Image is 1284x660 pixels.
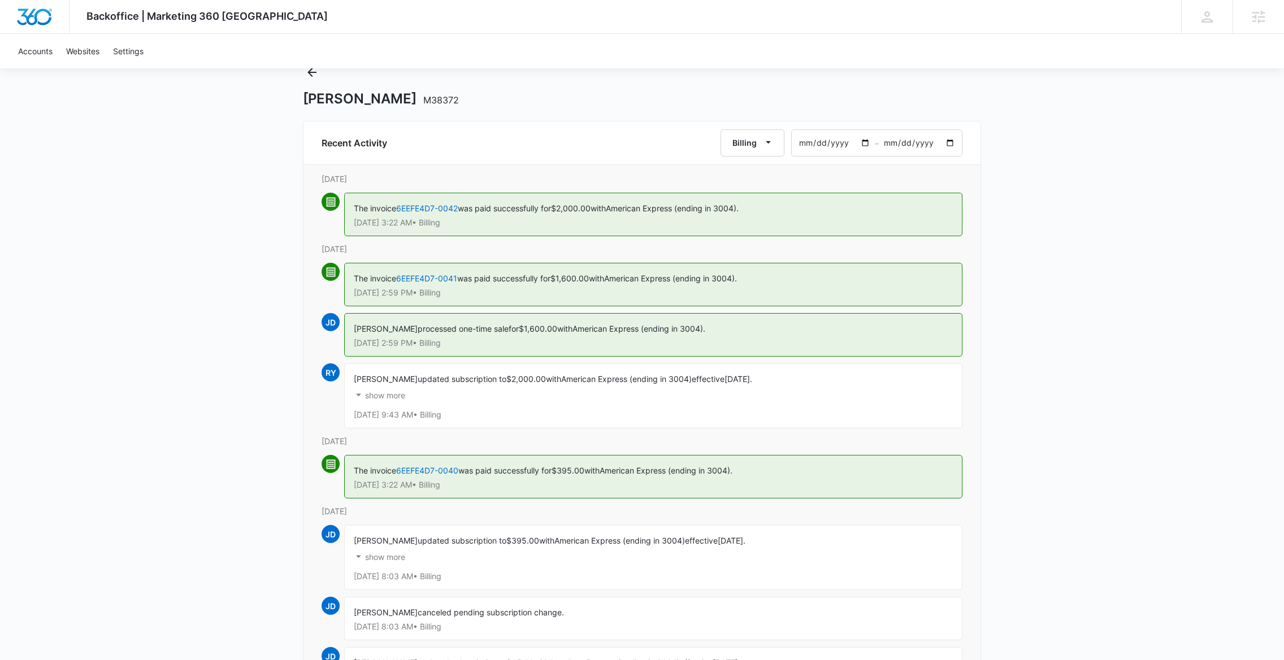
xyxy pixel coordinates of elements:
[354,411,953,419] p: [DATE] 9:43 AM • Billing
[86,10,328,22] span: Backoffice | Marketing 360 [GEOGRAPHIC_DATA]
[554,536,685,545] span: American Express (ending in 3004)
[354,219,953,227] p: [DATE] 3:22 AM • Billing
[418,324,509,333] span: processed one-time sale
[354,546,405,568] button: show more
[604,273,737,283] span: American Express (ending in 3004).
[354,466,396,475] span: The invoice
[418,607,564,617] span: canceled pending subscription change.
[418,536,506,545] span: updated subscription to
[322,505,962,517] p: [DATE]
[418,374,506,384] span: updated subscription to
[11,34,59,68] a: Accounts
[59,34,106,68] a: Websites
[551,203,591,213] span: $2,000.00
[354,481,953,489] p: [DATE] 3:22 AM • Billing
[322,363,340,381] span: RY
[506,536,539,545] span: $395.00
[322,313,340,331] span: JD
[457,273,550,283] span: was paid successfully for
[589,273,604,283] span: with
[303,63,321,81] button: Back
[106,34,150,68] a: Settings
[365,553,405,561] p: show more
[354,572,953,580] p: [DATE] 8:03 AM • Billing
[875,137,879,149] span: –
[354,339,953,347] p: [DATE] 2:59 PM • Billing
[458,203,551,213] span: was paid successfully for
[584,466,600,475] span: with
[354,324,418,333] span: [PERSON_NAME]
[572,324,705,333] span: American Express (ending in 3004).
[606,203,739,213] span: American Express (ending in 3004).
[354,289,953,297] p: [DATE] 2:59 PM • Billing
[354,374,418,384] span: [PERSON_NAME]
[506,374,546,384] span: $2,000.00
[354,273,396,283] span: The invoice
[322,597,340,615] span: JD
[546,374,561,384] span: with
[718,536,745,545] span: [DATE].
[692,374,725,384] span: effective
[354,623,953,631] p: [DATE] 8:03 AM • Billing
[396,466,458,475] a: 6EEFE4D7-0040
[322,525,340,543] span: JD
[725,374,752,384] span: [DATE].
[600,466,732,475] span: American Express (ending in 3004).
[550,273,589,283] span: $1,600.00
[354,203,396,213] span: The invoice
[365,392,405,400] p: show more
[322,136,387,150] h6: Recent Activity
[685,536,718,545] span: effective
[396,273,457,283] a: 6EEFE4D7-0041
[539,536,554,545] span: with
[354,607,418,617] span: [PERSON_NAME]
[354,536,418,545] span: [PERSON_NAME]
[423,94,459,106] span: M38372
[322,243,962,255] p: [DATE]
[396,203,458,213] a: 6EEFE4D7-0042
[322,435,962,447] p: [DATE]
[519,324,557,333] span: $1,600.00
[561,374,692,384] span: American Express (ending in 3004)
[509,324,519,333] span: for
[322,173,962,185] p: [DATE]
[557,324,572,333] span: with
[552,466,584,475] span: $395.00
[354,385,405,406] button: show more
[303,90,459,107] h1: [PERSON_NAME]
[458,466,552,475] span: was paid successfully for
[591,203,606,213] span: with
[721,129,784,157] button: Billing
